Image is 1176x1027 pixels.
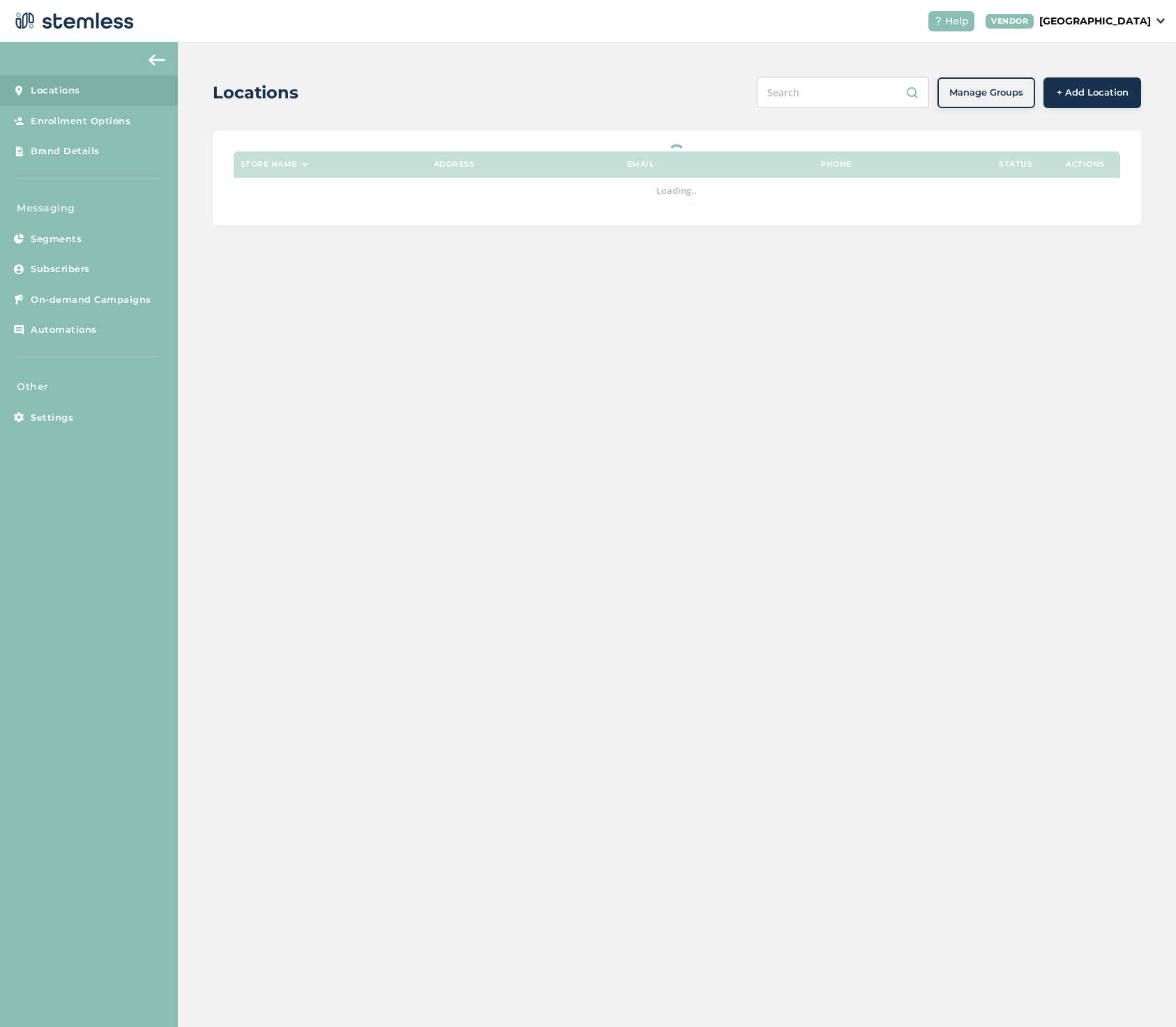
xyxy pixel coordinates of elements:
[31,114,130,128] span: Enrollment Options
[149,54,165,66] img: icon-arrow-back-accent-c549486e.svg
[31,84,80,98] span: Locations
[1156,18,1165,24] img: icon_down-arrow-small-66adaf34.svg
[31,144,100,158] span: Brand Details
[31,323,97,337] span: Automations
[31,262,90,276] span: Subscribers
[986,14,1034,29] div: VENDOR
[1057,86,1129,100] span: + Add Location
[31,293,151,307] span: On-demand Campaigns
[11,7,134,35] img: logo-dark-0685b13c.svg
[1106,960,1176,1027] iframe: Chat Widget
[934,17,942,25] img: icon-help-white-03924b79.svg
[937,77,1035,108] button: Manage Groups
[757,77,929,108] input: Search
[31,411,73,425] span: Settings
[213,80,299,105] h2: Locations
[1039,14,1151,29] p: [GEOGRAPHIC_DATA]
[949,86,1023,100] span: Manage Groups
[945,14,969,29] span: Help
[31,232,82,246] span: Segments
[1043,77,1141,108] button: + Add Location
